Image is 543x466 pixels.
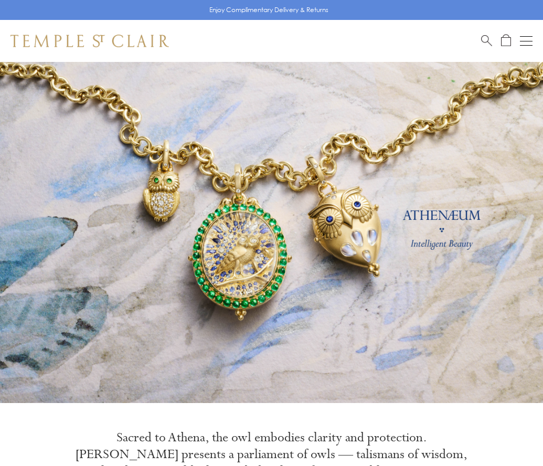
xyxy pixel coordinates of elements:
img: Temple St. Clair [10,35,169,47]
a: Open Shopping Bag [501,34,511,47]
a: Search [481,34,492,47]
p: Enjoy Complimentary Delivery & Returns [209,5,328,15]
button: Open navigation [520,35,533,47]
